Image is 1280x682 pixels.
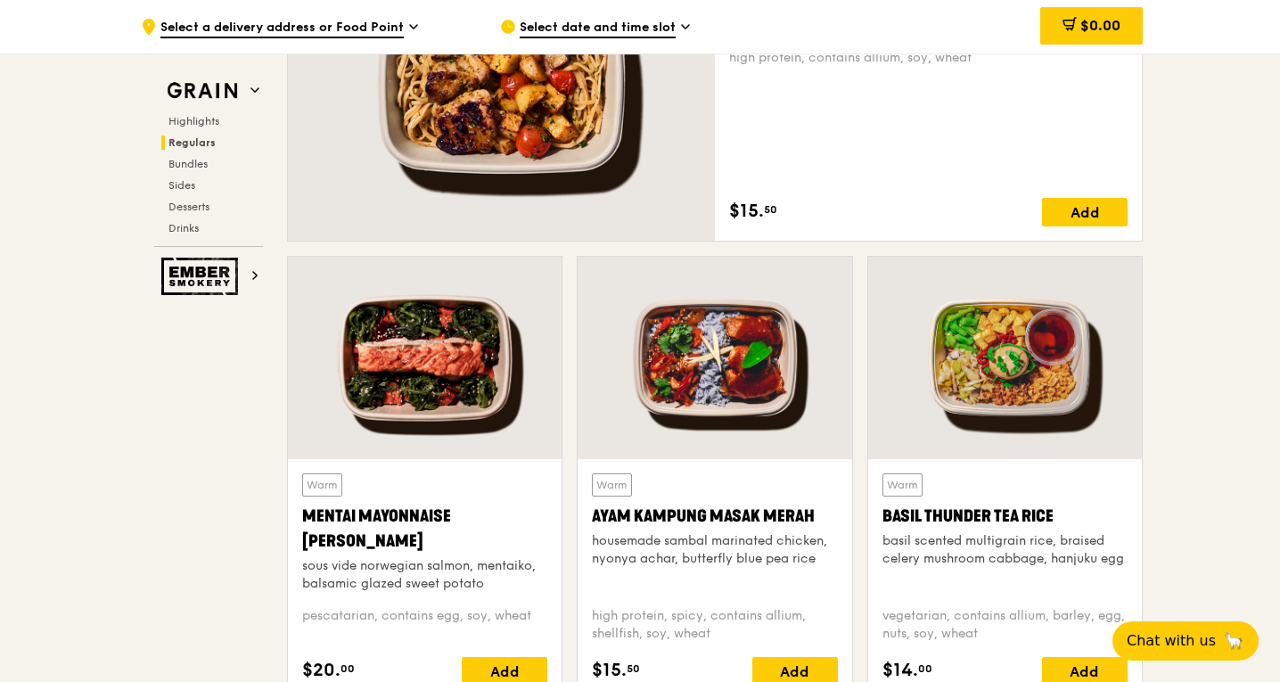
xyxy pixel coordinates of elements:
[302,607,547,643] div: pescatarian, contains egg, soy, wheat
[729,198,764,225] span: $15.
[627,661,640,676] span: 50
[161,75,243,107] img: Grain web logo
[341,661,355,676] span: 00
[302,504,547,554] div: Mentai Mayonnaise [PERSON_NAME]
[592,504,837,529] div: Ayam Kampung Masak Merah
[764,202,777,217] span: 50
[168,222,199,234] span: Drinks
[1223,630,1244,652] span: 🦙
[592,532,837,568] div: housemade sambal marinated chicken, nyonya achar, butterfly blue pea rice
[882,532,1128,568] div: basil scented multigrain rice, braised celery mushroom cabbage, hanjuku egg
[168,115,219,127] span: Highlights
[592,473,632,497] div: Warm
[1112,621,1259,661] button: Chat with us🦙
[168,136,216,149] span: Regulars
[161,258,243,295] img: Ember Smokery web logo
[729,49,1128,67] div: high protein, contains allium, soy, wheat
[520,19,676,38] span: Select date and time slot
[1080,17,1120,34] span: $0.00
[302,557,547,593] div: sous vide norwegian salmon, mentaiko, balsamic glazed sweet potato
[168,201,209,213] span: Desserts
[302,473,342,497] div: Warm
[882,473,923,497] div: Warm
[882,607,1128,643] div: vegetarian, contains allium, barley, egg, nuts, soy, wheat
[168,179,195,192] span: Sides
[160,19,404,38] span: Select a delivery address or Food Point
[882,504,1128,529] div: Basil Thunder Tea Rice
[1042,198,1128,226] div: Add
[592,607,837,643] div: high protein, spicy, contains allium, shellfish, soy, wheat
[1127,630,1216,652] span: Chat with us
[168,158,208,170] span: Bundles
[918,661,932,676] span: 00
